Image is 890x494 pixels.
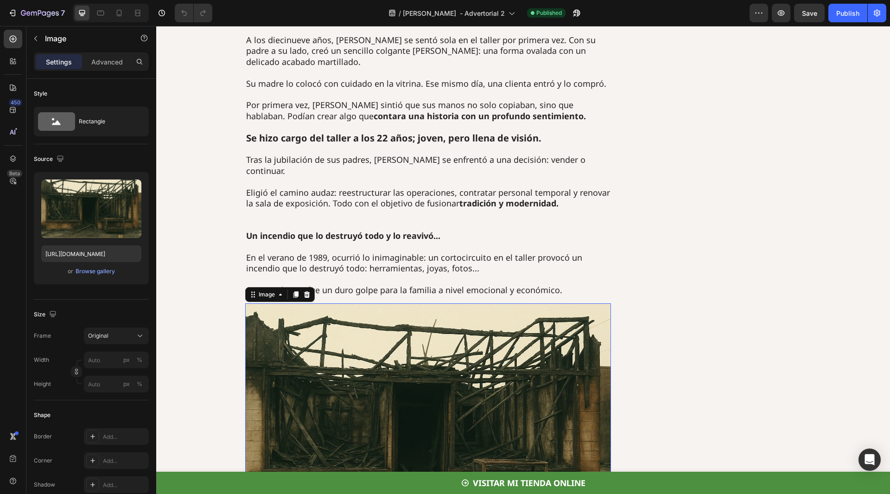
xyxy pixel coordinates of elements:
[303,172,402,183] strong: tradición y modernidad.
[90,9,454,41] p: A los diecinueve años, [PERSON_NAME] se sentó sola en el taller por primera vez. Con su padre a s...
[217,84,430,96] strong: contara una historia con un profundo sentimiento.
[84,376,149,392] input: px%
[858,449,881,471] div: Open Intercom Messenger
[88,332,108,340] span: Original
[34,90,47,98] div: Style
[34,456,52,465] div: Corner
[536,9,562,17] span: Published
[34,380,51,388] label: Height
[41,245,141,262] input: https://example.com/image.jpg
[34,153,66,166] div: Source
[45,33,124,44] p: Image
[75,267,115,276] button: Browse gallery
[123,380,130,388] div: px
[90,106,385,118] strong: Se hizo cargo del taller a los 22 años; joven, pero llena de visión.
[103,457,146,465] div: Add...
[76,267,115,276] div: Browse gallery
[121,379,132,390] button: %
[103,481,146,489] div: Add...
[123,356,130,364] div: px
[46,57,72,67] p: Settings
[175,4,212,22] div: Undo/Redo
[90,74,454,96] p: Por primera vez, [PERSON_NAME] sintió que sus manos no solo copiaban, sino que hablaban. Podían c...
[61,7,65,19] p: 7
[34,481,55,489] div: Shadow
[90,161,454,183] p: Eligió el camino audaz: reestructurar las operaciones, contratar personal temporal y renovar la s...
[101,264,121,273] div: Image
[399,8,401,18] span: /
[90,226,454,248] p: En el verano de 1989, ocurrió lo inimaginable: un cortocircuito en el taller provocó un incendio ...
[794,4,825,22] button: Save
[34,432,52,441] div: Border
[79,111,135,132] div: Rectangle
[4,4,69,22] button: 7
[34,332,51,340] label: Frame
[836,8,859,18] div: Publish
[34,356,49,364] label: Width
[84,352,149,368] input: px%
[137,380,142,388] div: %
[828,4,867,22] button: Publish
[103,433,146,441] div: Add...
[90,41,454,63] p: Su madre lo colocó con cuidado en la vitrina. Ese mismo día, una clienta entró y lo compró.
[84,327,149,344] button: Original
[91,57,123,67] p: Advanced
[68,266,73,277] span: or
[134,354,145,366] button: px
[90,204,284,215] strong: Un incendio que lo destruyó todo y lo reavivó...
[9,99,22,106] div: 450
[403,8,505,18] span: [PERSON_NAME] - Advertorial 2
[134,379,145,390] button: px
[802,9,817,17] span: Save
[34,411,51,419] div: Shape
[34,308,58,321] div: Size
[137,356,142,364] div: %
[317,449,429,464] p: VISITAR MI TIENDA ONLINE
[156,26,890,494] iframe: Design area
[90,128,454,150] p: Tras la jubilación de sus padres, [PERSON_NAME] se enfrentó a una decisión: vender o continuar.
[90,259,454,269] p: A pesar de que fue un duro golpe para la familia a nivel emocional y económico.
[121,354,132,366] button: %
[7,170,22,177] div: Beta
[41,180,141,238] img: preview-image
